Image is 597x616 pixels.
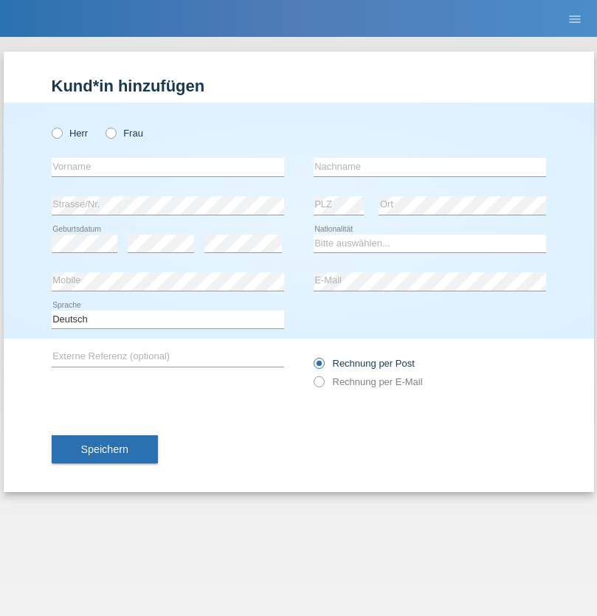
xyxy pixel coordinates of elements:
i: menu [567,12,582,27]
a: menu [560,14,590,23]
input: Rechnung per E-Mail [314,376,323,395]
label: Frau [106,128,143,139]
button: Speichern [52,435,158,463]
label: Rechnung per E-Mail [314,376,423,387]
span: Speichern [81,443,128,455]
input: Herr [52,128,61,137]
input: Frau [106,128,115,137]
label: Rechnung per Post [314,358,415,369]
label: Herr [52,128,89,139]
h1: Kund*in hinzufügen [52,77,546,95]
input: Rechnung per Post [314,358,323,376]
